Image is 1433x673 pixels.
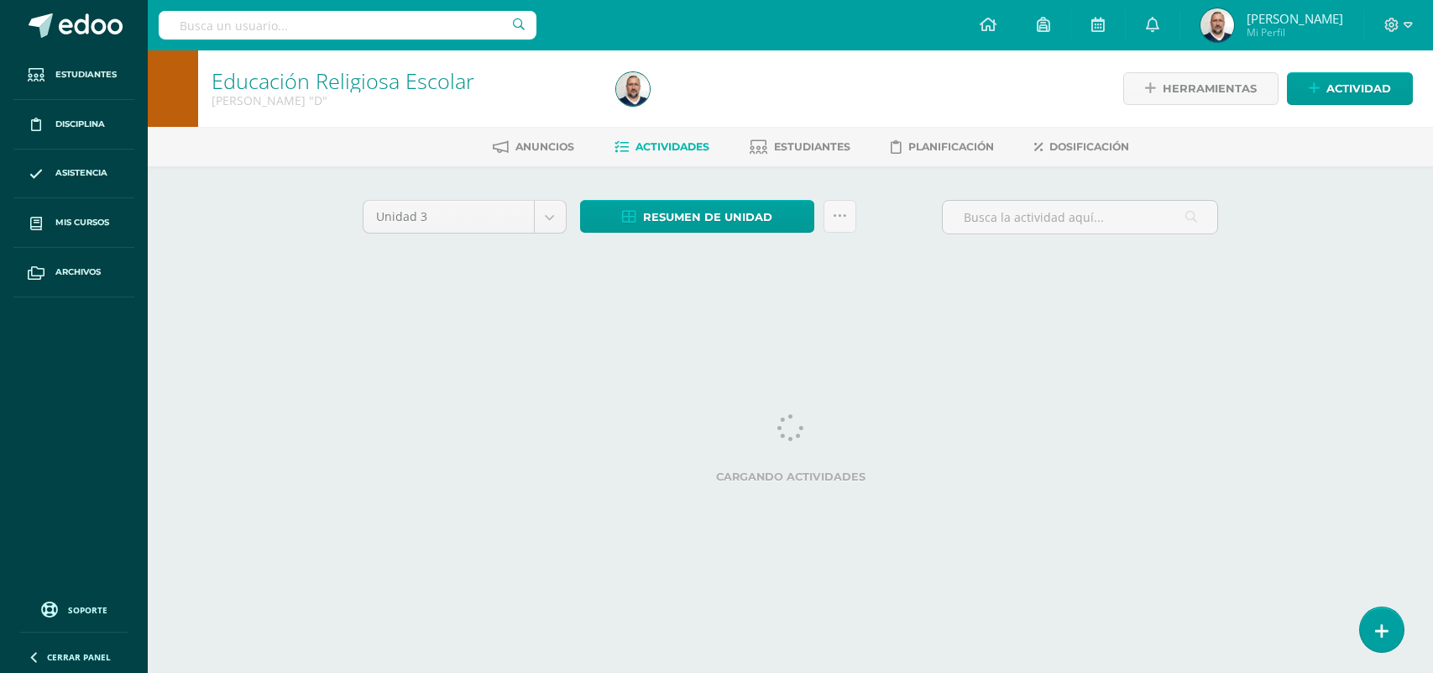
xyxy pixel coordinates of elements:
a: Anuncios [493,134,574,160]
span: Archivos [55,266,101,279]
span: Soporte [68,604,107,616]
span: [PERSON_NAME] [1247,10,1343,27]
label: Cargando actividades [363,471,1219,483]
a: Resumen de unidad [580,200,814,233]
input: Busca un usuario... [159,11,536,39]
span: Disciplina [55,118,105,131]
span: Cerrar panel [47,651,111,663]
a: Actividades [615,134,709,160]
a: Mis cursos [13,198,134,248]
span: Mis cursos [55,216,109,229]
a: Disciplina [13,100,134,150]
span: Planificación [908,140,994,153]
a: Dosificación [1034,134,1129,160]
input: Busca la actividad aquí... [943,201,1217,234]
span: Unidad 3 [376,201,521,233]
span: Mi Perfil [1247,25,1343,39]
img: 3cf1e911c93df92c27434f4d86c04ac3.png [1200,8,1234,42]
span: Dosificación [1049,140,1129,153]
span: Actividades [635,140,709,153]
a: Asistencia [13,150,134,199]
span: Estudiantes [774,140,850,153]
span: Herramientas [1163,73,1257,104]
a: Estudiantes [750,134,850,160]
a: Estudiantes [13,50,134,100]
a: Educación Religiosa Escolar [212,66,474,95]
span: Actividad [1326,73,1391,104]
a: Actividad [1287,72,1413,105]
a: Archivos [13,248,134,297]
span: Resumen de unidad [643,202,772,233]
a: Soporte [20,597,128,620]
span: Asistencia [55,166,107,180]
a: Herramientas [1123,72,1279,105]
div: Quinto Bachillerato 'D' [212,92,596,108]
span: Estudiantes [55,68,117,81]
h1: Educación Religiosa Escolar [212,69,596,92]
a: Unidad 3 [363,201,566,233]
a: Planificación [891,134,994,160]
img: 3cf1e911c93df92c27434f4d86c04ac3.png [616,72,650,106]
span: Anuncios [515,140,574,153]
